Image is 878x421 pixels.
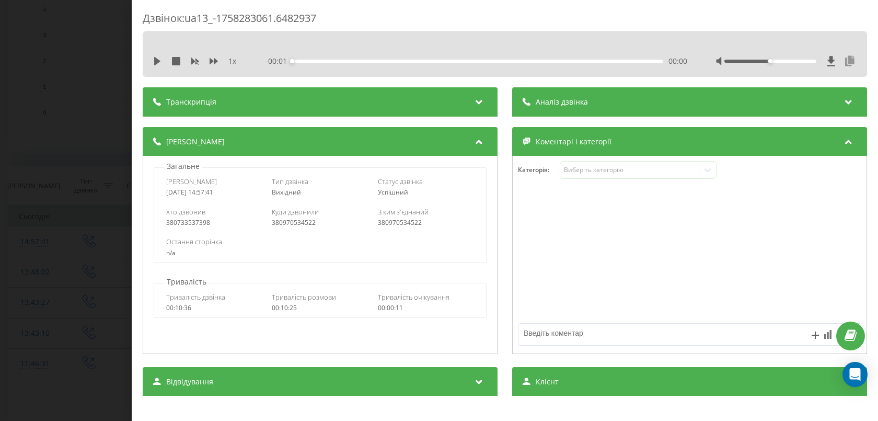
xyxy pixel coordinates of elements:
[272,304,368,312] div: 00:10:25
[166,377,213,387] span: Відвідування
[768,59,772,63] div: Accessibility label
[272,207,319,217] span: Куди дзвонили
[536,136,611,147] span: Коментарі і категорії
[164,161,202,172] p: Загальне
[265,56,292,66] span: - 00:01
[378,304,475,312] div: 00:00:11
[378,219,475,226] div: 380970534522
[143,11,867,31] div: Дзвінок : ua13_-1758283061.6482937
[166,249,474,257] div: n/a
[166,292,225,302] span: Тривалість дзвінка
[290,59,294,63] div: Accessibility label
[378,292,449,302] span: Тривалість очікування
[668,56,687,66] span: 00:00
[166,237,222,246] span: Остання сторінка
[536,97,588,107] span: Аналіз дзвінка
[166,219,263,226] div: 380733537398
[166,177,217,186] span: [PERSON_NAME]
[378,207,429,217] span: З ким з'єднаний
[272,219,368,226] div: 380970534522
[166,304,263,312] div: 00:10:36
[842,362,868,387] div: Open Intercom Messenger
[166,189,263,196] div: [DATE] 14:57:41
[536,377,559,387] span: Клієнт
[272,188,301,197] span: Вихідний
[228,56,236,66] span: 1 x
[564,166,695,174] div: Виберіть категорію
[166,97,216,107] span: Транскрипція
[166,207,205,217] span: Хто дзвонив
[378,177,423,186] span: Статус дзвінка
[272,292,336,302] span: Тривалість розмови
[166,136,225,147] span: [PERSON_NAME]
[378,188,408,197] span: Успішний
[272,177,308,186] span: Тип дзвінка
[164,277,209,287] p: Тривалість
[518,166,560,174] h4: Категорія :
